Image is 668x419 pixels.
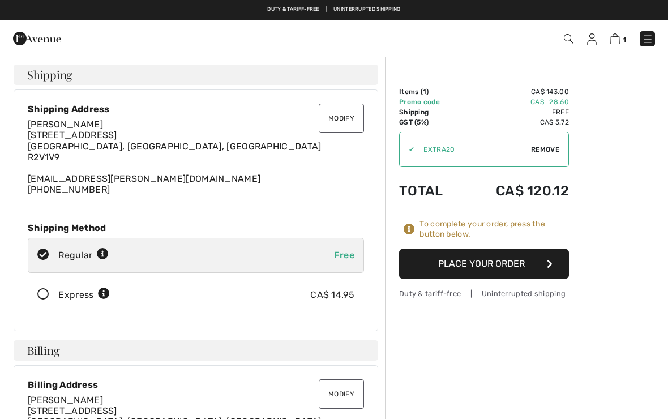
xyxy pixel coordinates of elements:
[564,34,573,44] img: Search
[399,249,569,279] button: Place Your Order
[623,36,626,44] span: 1
[319,379,364,409] button: Modify
[400,144,414,155] div: ✔
[28,223,364,233] div: Shipping Method
[28,184,110,195] a: [PHONE_NUMBER]
[28,104,364,114] div: Shipping Address
[423,88,426,96] span: 1
[463,172,569,210] td: CA$ 120.12
[399,117,463,127] td: GST (5%)
[463,97,569,107] td: CA$ -28.60
[28,379,364,390] div: Billing Address
[399,107,463,117] td: Shipping
[414,132,531,166] input: Promo code
[334,250,354,260] span: Free
[587,33,597,45] img: My Info
[531,144,559,155] span: Remove
[642,33,653,45] img: Menu
[319,104,364,133] button: Modify
[58,288,110,302] div: Express
[463,87,569,97] td: CA$ 143.00
[399,172,463,210] td: Total
[419,219,569,240] div: To complete your order, press the button below.
[28,119,103,130] span: [PERSON_NAME]
[28,119,364,195] div: [EMAIL_ADDRESS][PERSON_NAME][DOMAIN_NAME]
[610,32,626,45] a: 1
[310,288,354,302] div: CA$ 14.95
[13,27,61,50] img: 1ère Avenue
[27,345,59,356] span: Billing
[13,32,61,43] a: 1ère Avenue
[399,97,463,107] td: Promo code
[27,69,72,80] span: Shipping
[28,395,103,405] span: [PERSON_NAME]
[399,87,463,97] td: Items ( )
[610,33,620,44] img: Shopping Bag
[463,117,569,127] td: CA$ 5.72
[28,130,322,162] span: [STREET_ADDRESS] [GEOGRAPHIC_DATA], [GEOGRAPHIC_DATA], [GEOGRAPHIC_DATA] R2V1V9
[58,249,109,262] div: Regular
[399,288,569,299] div: Duty & tariff-free | Uninterrupted shipping
[463,107,569,117] td: Free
